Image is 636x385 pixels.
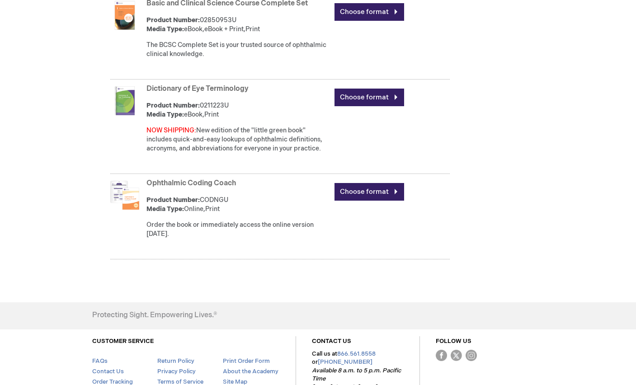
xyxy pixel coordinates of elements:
strong: Media Type: [146,25,184,33]
img: Twitter [451,350,462,361]
a: Ophthalmic Coding Coach [146,179,236,188]
img: Facebook [436,350,447,361]
a: CUSTOMER SERVICE [92,338,154,345]
a: FAQs [92,357,108,365]
a: Print Order Form [223,357,270,365]
a: CONTACT US [312,338,351,345]
div: CODNGU Online,Print [146,196,330,214]
div: The BCSC Complete Set is your trusted source of ophthalmic clinical knowledge. [146,41,330,59]
strong: Product Number: [146,196,200,204]
a: Choose format [334,3,404,21]
img: instagram [466,350,477,361]
img: 0211223u_57.png [110,86,139,115]
h4: Protecting Sight. Empowering Lives.® [92,311,217,319]
a: Return Policy [157,357,194,365]
div: New edition of the "little green book" includes quick-and-easy lookups of ophthalmic definitions,... [146,126,330,153]
strong: Media Type: [146,111,184,118]
div: 0211223U eBook,Print [146,101,330,119]
a: About the Academy [223,368,278,375]
a: FOLLOW US [436,338,471,345]
a: Choose format [334,183,404,201]
a: 866.561.8558 [337,350,376,357]
a: [PHONE_NUMBER] [318,358,372,366]
a: Contact Us [92,368,124,375]
strong: Product Number: [146,16,200,24]
strong: Product Number: [146,102,200,109]
img: 02850953u_47.png [110,1,139,30]
img: codngu_60.png [110,181,139,210]
div: 02850953U eBook,eBook + Print,Print [146,16,330,34]
font: NOW SHIPPING: [146,127,196,134]
a: Dictionary of Eye Terminology [146,85,249,93]
strong: Media Type: [146,205,184,213]
div: Order the book or immediately access the online version [DATE]. [146,221,330,239]
a: Privacy Policy [157,368,196,375]
a: Choose format [334,89,404,106]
